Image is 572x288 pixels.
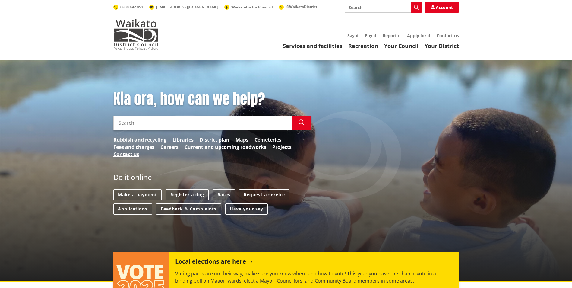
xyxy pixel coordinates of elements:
[185,143,266,151] a: Current and upcoming roadworks
[383,33,401,38] a: Report it
[149,5,218,10] a: [EMAIL_ADDRESS][DOMAIN_NAME]
[437,33,459,38] a: Contact us
[156,203,221,215] a: Feedback & Complaints
[160,143,179,151] a: Careers
[120,5,143,10] span: 0800 492 452
[172,136,194,143] a: Libraries
[113,173,152,184] h2: Do it online
[175,258,253,267] h2: Local elections are here
[407,33,431,38] a: Apply for it
[213,189,235,200] a: Rates
[113,91,311,108] h1: Kia ora, how can we help?
[239,189,289,200] a: Request a service
[175,270,453,284] p: Voting packs are on their way, make sure you know where and how to vote! This year you have the c...
[113,143,154,151] a: Fees and charges
[347,33,359,38] a: Say it
[425,42,459,50] a: Your District
[200,136,229,143] a: District plan
[235,136,248,143] a: Maps
[156,5,218,10] span: [EMAIL_ADDRESS][DOMAIN_NAME]
[425,2,459,13] a: Account
[365,33,377,38] a: Pay it
[286,4,317,9] span: @WaikatoDistrict
[166,189,209,200] a: Register a dog
[348,42,378,50] a: Recreation
[231,5,273,10] span: WaikatoDistrictCouncil
[384,42,419,50] a: Your Council
[272,143,292,151] a: Projects
[254,136,281,143] a: Cemeteries
[345,2,422,13] input: Search input
[113,151,139,158] a: Contact us
[113,116,292,130] input: Search input
[224,5,273,10] a: WaikatoDistrictCouncil
[113,136,166,143] a: Rubbish and recycling
[225,203,268,215] a: Have your say
[113,5,143,10] a: 0800 492 452
[283,42,342,50] a: Services and facilities
[113,19,159,50] img: Waikato District Council - Te Kaunihera aa Takiwaa o Waikato
[113,203,152,215] a: Applications
[113,189,162,200] a: Make a payment
[279,4,317,9] a: @WaikatoDistrict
